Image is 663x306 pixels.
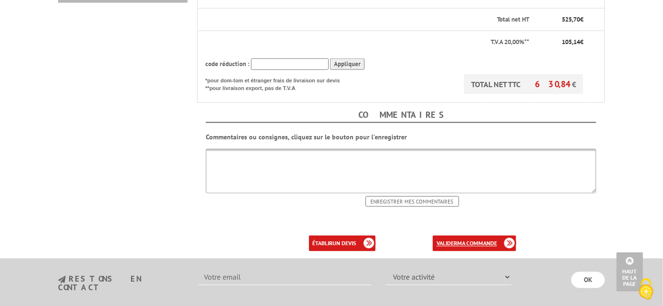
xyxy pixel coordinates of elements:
input: Enregistrer mes commentaires [366,196,459,207]
a: Haut de la page [616,252,643,292]
input: Votre email [199,269,371,285]
p: € [538,15,583,24]
p: € [538,38,583,47]
span: code réduction : [205,60,249,68]
h3: restons en contact [58,275,184,292]
button: Cookies (fenêtre modale) [629,273,663,306]
p: T.V.A 20,00%** [205,38,529,47]
p: Total net HT [205,15,529,24]
input: Appliquer [330,58,365,70]
a: établirun devis [309,236,376,251]
span: 525,70 [562,15,580,23]
p: *pour dom-tom et étranger frais de livraison sur devis **pour livraison export, pas de T.V.A [205,74,349,92]
b: Commentaires ou consignes, cliquez sur le bouton pour l'enregistrer [206,133,407,141]
p: TOTAL NET TTC € [464,74,583,94]
b: un devis [333,240,356,247]
span: 105,14 [562,38,580,46]
span: 630,84 [535,79,572,90]
a: validerma commande [433,236,516,251]
h4: Commentaires [206,108,596,123]
img: newsletter.jpg [58,276,66,284]
b: ma commande [457,240,497,247]
input: OK [571,272,605,288]
img: Cookies (fenêtre modale) [634,277,658,301]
